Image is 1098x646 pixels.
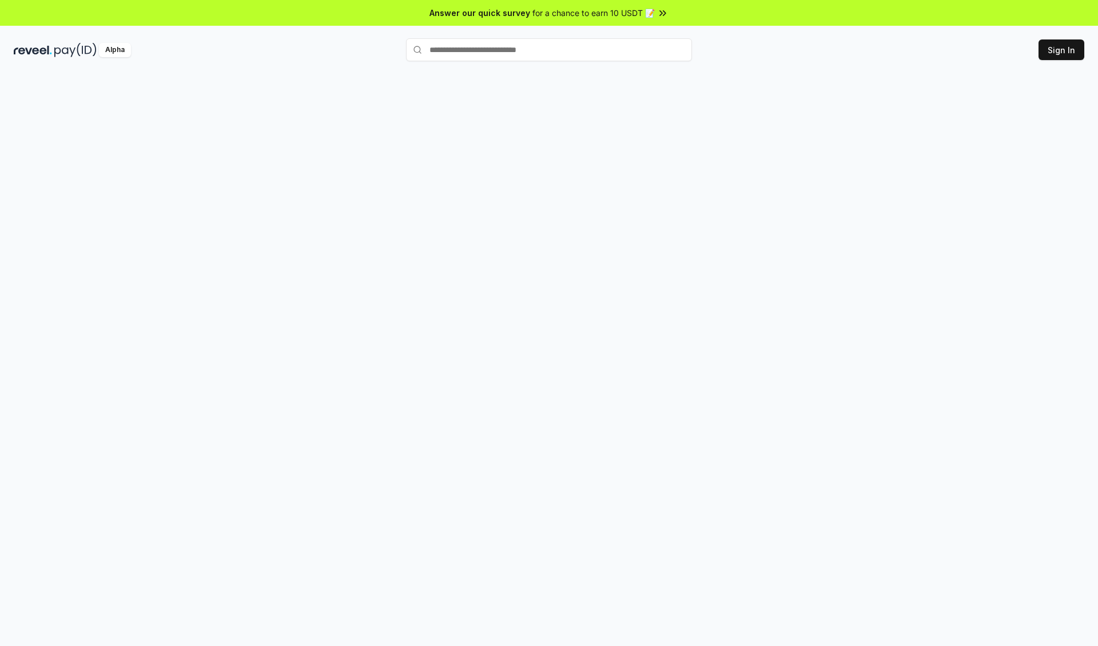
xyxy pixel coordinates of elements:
button: Sign In [1039,39,1084,60]
img: reveel_dark [14,43,52,57]
span: for a chance to earn 10 USDT 📝 [532,7,655,19]
img: pay_id [54,43,97,57]
span: Answer our quick survey [429,7,530,19]
div: Alpha [99,43,131,57]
